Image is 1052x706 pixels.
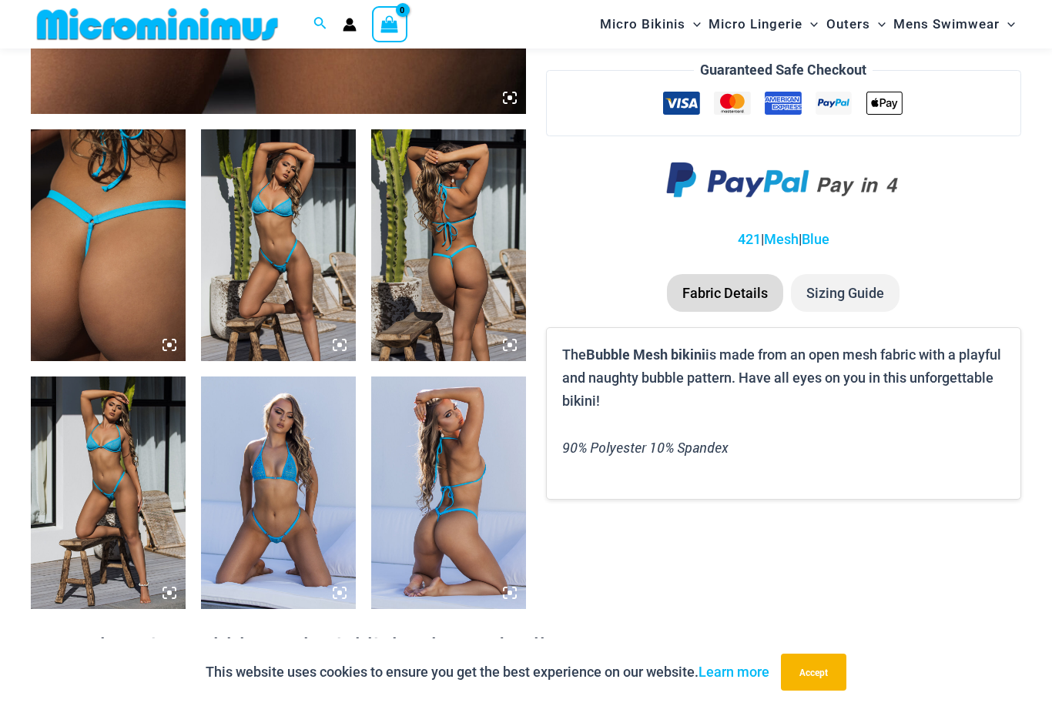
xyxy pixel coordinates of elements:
img: Bubble Mesh Highlight Blue 323 Underwire Top 421 Micro [31,376,186,608]
img: Bubble Mesh Highlight Blue 323 Underwire Top 421 Micro [371,129,526,361]
nav: Site Navigation [594,2,1021,46]
li: Fabric Details [667,274,783,313]
span: Menu Toggle [1000,5,1015,44]
span: Mens Swimwear [893,5,1000,44]
span: Micro Lingerie [709,5,802,44]
legend: Guaranteed Safe Checkout [694,59,873,82]
a: Blue [802,231,829,247]
span: Menu Toggle [870,5,886,44]
i: 90% Polyester 10% Spandex [562,438,729,457]
a: Micro BikinisMenu ToggleMenu Toggle [596,5,705,44]
a: Account icon link [343,18,357,32]
a: 421 [738,231,761,247]
p: The is made from an open mesh fabric with a playful and naughty bubble pattern. Have all eyes on ... [562,343,1005,412]
span: Outers [826,5,870,44]
span: Micro Bikinis [600,5,685,44]
a: Mens SwimwearMenu ToggleMenu Toggle [890,5,1019,44]
img: Bubble Mesh Highlight Blue 309 Tri Top 421 Micro [201,376,356,608]
a: Mesh [764,231,799,247]
p: | | [546,228,1021,251]
li: Sizing Guide [791,274,900,313]
a: Micro LingerieMenu ToggleMenu Toggle [705,5,822,44]
b: Bubble Mesh bikini [586,345,705,363]
a: Learn more [699,664,769,680]
a: OutersMenu ToggleMenu Toggle [823,5,890,44]
h2: Keep Shopping Bubble Mesh Highlight Blue and Yellow [31,632,1021,659]
a: Search icon link [313,15,327,34]
img: Bubble Mesh Highlight Blue 421 Micro [31,129,186,361]
img: MM SHOP LOGO FLAT [31,7,284,42]
span: Menu Toggle [802,5,818,44]
a: View Shopping Cart, empty [372,6,407,42]
button: Accept [781,654,846,691]
span: Menu Toggle [685,5,701,44]
p: This website uses cookies to ensure you get the best experience on our website. [206,661,769,684]
img: Bubble Mesh Highlight Blue 309 Tri Top 421 Micro [371,376,526,608]
img: Bubble Mesh Highlight Blue 323 Underwire Top 421 Micro [201,129,356,361]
